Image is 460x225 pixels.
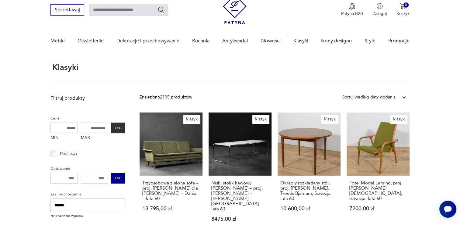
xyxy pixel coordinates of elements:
[321,29,352,53] a: Ikony designu
[50,8,84,12] a: Sprzedawaj
[342,94,396,101] div: Sortuj według daty dodania
[377,3,383,9] img: Ikonka użytkownika
[50,95,125,102] p: Filtruj produkty
[78,29,104,53] a: Oświetlenie
[396,11,410,16] p: Koszyk
[365,29,375,53] a: Style
[373,3,387,16] button: Zaloguj
[388,29,410,53] a: Promocje
[50,191,125,198] p: Kraj pochodzenia
[142,206,200,211] p: 13 795,00 zł
[341,3,363,16] a: Ikona medaluPatyna B2B
[341,11,363,16] p: Patyna B2B
[142,180,200,201] h3: Trzyosobowa zielona sofa – proj. [PERSON_NAME] dla [PERSON_NAME] – Dania – lata 60.
[50,165,125,172] p: Datowanie
[222,29,248,53] a: Antykwariat
[280,206,338,211] p: 10 600,00 zł
[60,150,77,157] p: Promocja
[349,206,407,211] p: 7200,00 zł
[157,6,165,13] button: Szukaj
[50,29,65,53] a: Meble
[111,173,125,184] button: OK
[280,180,338,201] h3: Okrągły rozkładany stół, proj. [PERSON_NAME], Troeds Bjärnum, Szwecja, lata 60.
[373,11,387,16] p: Zaloguj
[439,201,456,218] iframe: Smartsupp widget button
[50,133,78,143] label: MIN
[403,2,409,8] div: 0
[50,63,78,72] h1: Klasyki
[81,133,108,143] label: MAX
[396,3,410,16] button: 0Koszyk
[116,29,179,53] a: Dekoracje i przechowywanie
[211,216,269,222] p: 8475,00 zł
[349,180,407,201] h3: Fotel Model Lamino, proj. [PERSON_NAME], [DEMOGRAPHIC_DATA], Szwecja, lata 60.
[211,180,269,212] h3: Niski stolik kawowy [PERSON_NAME] – proj. [PERSON_NAME] – [PERSON_NAME] – [GEOGRAPHIC_DATA] – lat...
[341,3,363,16] button: Patyna B2B
[192,29,209,53] a: Kuchnia
[140,94,192,101] div: Znaleziono 2195 produktów
[261,29,281,53] a: Nowości
[50,214,125,219] p: Nie znaleziono wyników
[400,3,406,9] img: Ikona koszyka
[349,3,355,10] img: Ikona medalu
[111,123,125,133] button: OK
[293,29,308,53] a: Klasyki
[50,115,125,122] p: Cena
[50,4,84,16] button: Sprzedawaj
